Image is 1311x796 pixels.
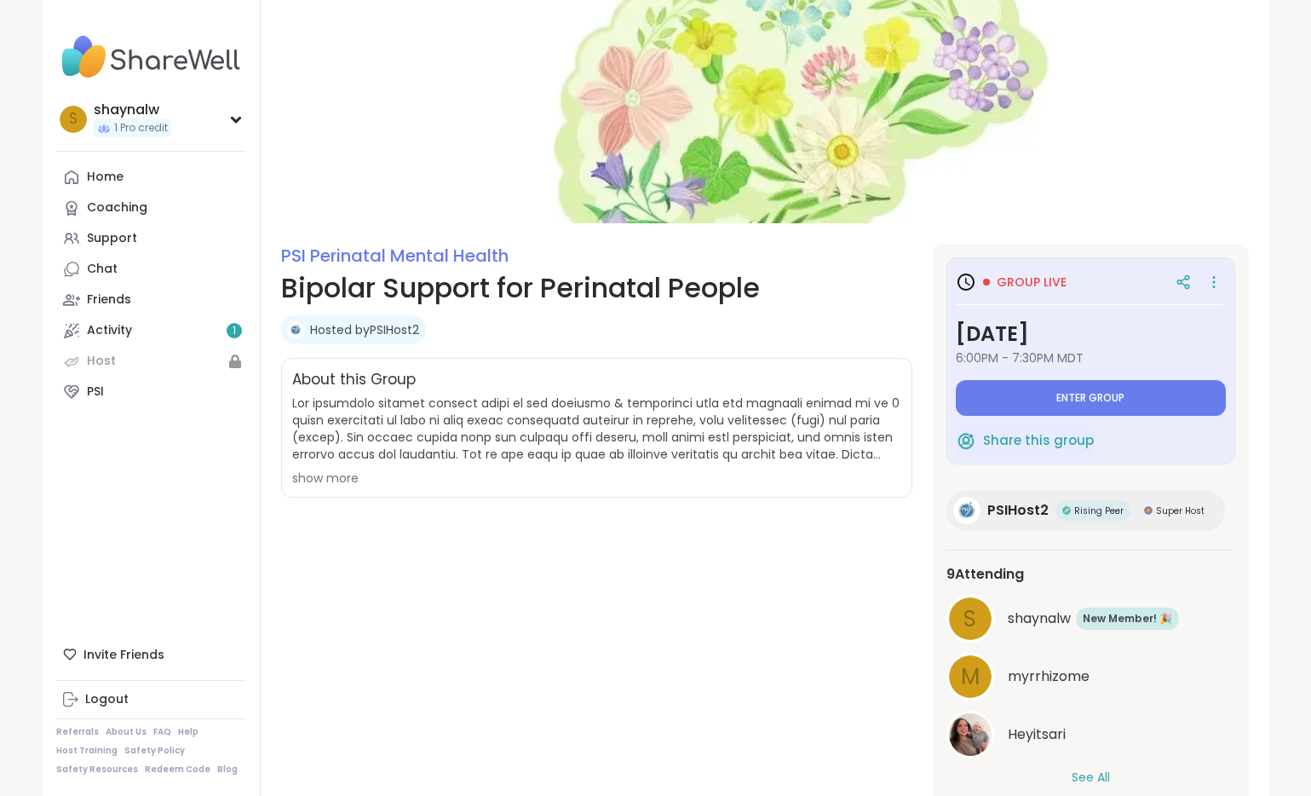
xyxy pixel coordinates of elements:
span: 6:00PM - 7:30PM MDT [956,349,1226,366]
a: Host [56,346,246,377]
a: Redeem Code [145,764,210,776]
span: PSIHost2 [987,500,1049,521]
span: Share this group [983,431,1094,451]
button: Share this group [956,423,1094,459]
div: PSI [87,384,104,401]
img: PSIHost2 [953,497,980,524]
img: Rising Peer [1062,506,1071,515]
span: s [69,108,78,130]
a: Safety Resources [56,764,138,776]
button: See All [1072,769,1110,787]
a: Friends [56,285,246,315]
img: Heyitsari [949,713,992,756]
div: shaynalw [94,101,171,119]
img: ShareWell Logomark [956,430,976,451]
a: Support [56,223,246,254]
div: Chat [87,261,118,278]
a: Blog [217,764,238,776]
span: Lor ipsumdolo sitamet consect adipi el sed doeiusmo & temporinci utla etd magnaali enimad mi ve 0... [292,395,901,463]
span: 1 Pro credit [114,121,168,136]
span: Super Host [1156,505,1205,517]
span: 1 [233,324,236,338]
h3: [DATE] [956,319,1226,349]
div: Invite Friends [56,639,246,670]
span: Group live [997,274,1067,291]
a: PSI [56,377,246,407]
h1: Bipolar Support for Perinatal People [281,268,912,309]
a: mmyrrhizome [946,653,1235,701]
div: Logout [85,691,129,708]
a: sshaynalwNew Member! 🎉 [946,595,1235,643]
span: New Member! 🎉 [1083,611,1172,626]
div: Activity [87,322,132,339]
div: Host [87,353,116,370]
h2: About this Group [292,369,416,391]
a: PSI Perinatal Mental Health [281,244,509,268]
div: Friends [87,291,131,309]
a: Coaching [56,193,246,223]
div: show more [292,470,901,487]
div: Home [87,169,124,186]
span: shaynalw [1008,609,1071,629]
a: Help [178,726,198,738]
img: PSIHost2 [287,321,304,338]
button: Enter group [956,380,1226,416]
img: Super Host [1144,506,1153,515]
a: Host Training [56,745,118,757]
a: Referrals [56,726,99,738]
a: Safety Policy [124,745,185,757]
span: m [961,660,980,694]
a: Home [56,162,246,193]
a: FAQ [153,726,171,738]
span: Rising Peer [1074,505,1124,517]
span: Heyitsari [1008,724,1066,745]
a: Activity1 [56,315,246,346]
a: Chat [56,254,246,285]
div: Support [87,230,137,247]
img: ShareWell Nav Logo [56,27,246,87]
a: Hosted byPSIHost2 [310,321,419,338]
span: Enter group [1056,391,1124,405]
div: Coaching [87,199,147,216]
span: s [963,603,976,636]
span: 9 Attending [946,564,1024,585]
a: About Us [106,726,147,738]
a: HeyitsariHeyitsari [946,711,1235,759]
span: myrrhizome [1008,666,1090,687]
a: PSIHost2PSIHost2Rising PeerRising PeerSuper HostSuper Host [946,490,1225,531]
a: Logout [56,684,246,715]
